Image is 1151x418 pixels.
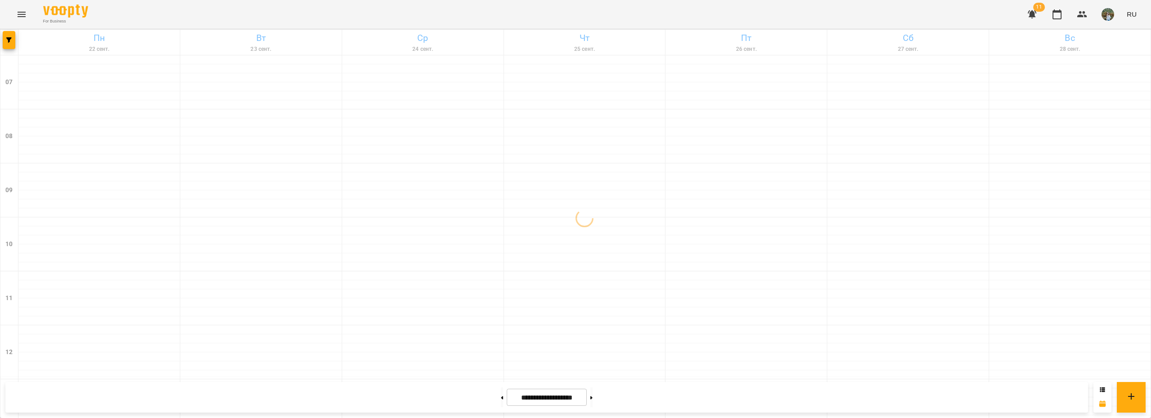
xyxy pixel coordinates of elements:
h6: 09 [5,185,13,195]
h6: 28 сент. [990,45,1149,54]
h6: 10 [5,239,13,249]
h6: 24 сент. [344,45,502,54]
h6: 27 сент. [829,45,987,54]
button: RU [1123,6,1140,22]
h6: 07 [5,77,13,87]
h6: Вс [990,31,1149,45]
h6: Ср [344,31,502,45]
h6: Пт [667,31,825,45]
h6: 11 [5,293,13,303]
h6: 26 сент. [667,45,825,54]
h6: Пн [20,31,178,45]
h6: Вт [182,31,340,45]
h6: 12 [5,347,13,357]
span: For Business [43,18,88,24]
h6: 25 сент. [505,45,664,54]
h6: 08 [5,131,13,141]
img: Voopty Logo [43,4,88,18]
h6: 22 сент. [20,45,178,54]
span: 11 [1033,3,1045,12]
h6: Сб [829,31,987,45]
img: 3d28a0deb67b6f5672087bb97ef72b32.jpg [1102,8,1114,21]
span: RU [1127,9,1137,19]
h6: Чт [505,31,664,45]
button: Menu [11,4,32,25]
h6: 23 сент. [182,45,340,54]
